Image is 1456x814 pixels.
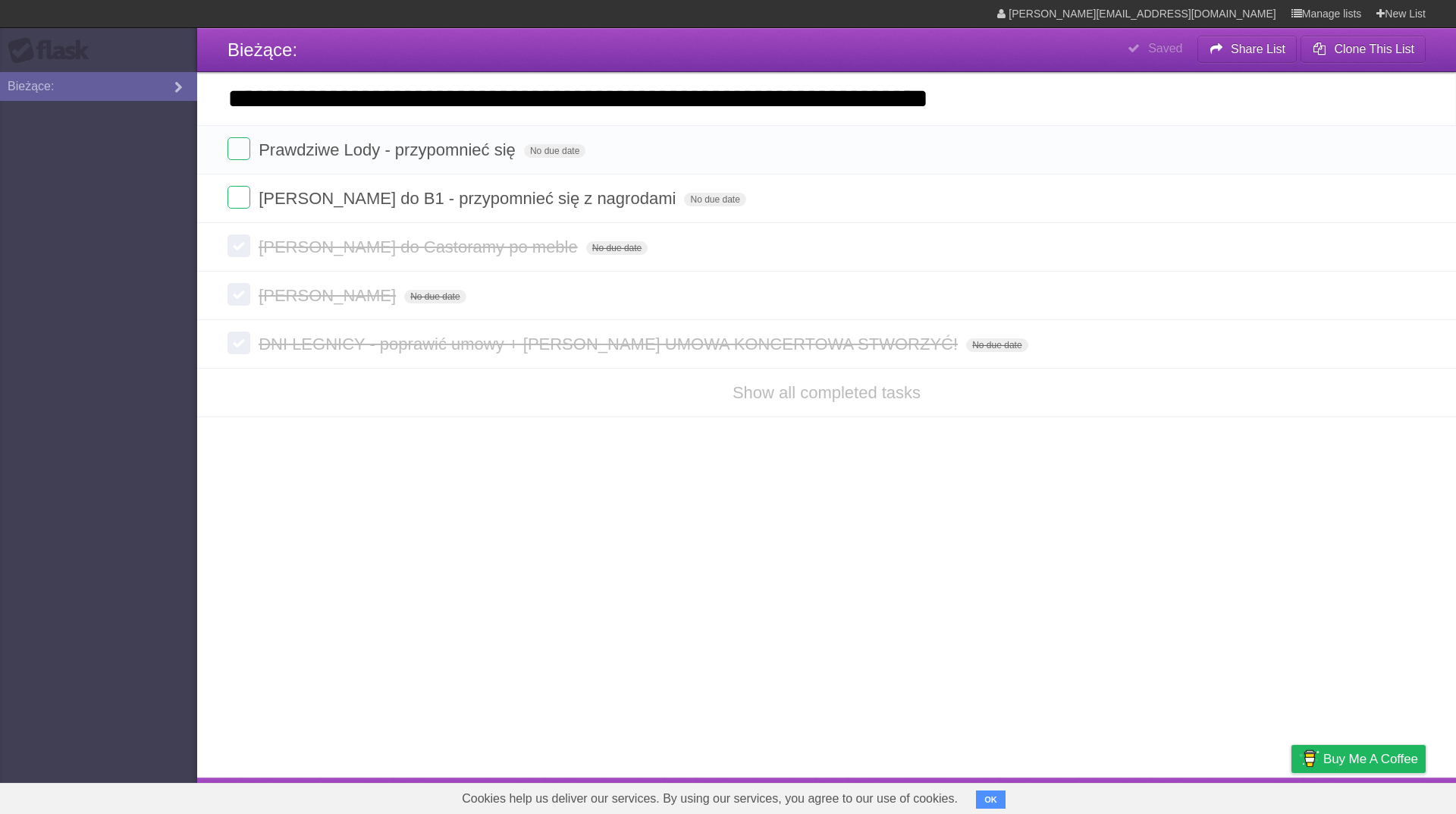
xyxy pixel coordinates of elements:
[1330,781,1426,810] a: Suggest a feature
[227,186,250,209] label: Done
[227,39,297,60] span: Bieżące:
[447,784,973,814] span: Cookies help us deliver our services. By using our services, you agree to our use of cookies.
[1231,42,1285,55] b: Share List
[1299,746,1319,772] img: Buy me a coffee
[1197,36,1298,63] button: Share List
[976,790,1006,809] button: OK
[227,332,250,354] label: Done
[404,290,466,303] span: No due date
[259,189,679,208] span: [PERSON_NAME] do B1 - przypomnieć się z nagrodami
[1301,36,1426,63] button: Clone This List
[8,37,99,64] div: Flask
[259,237,582,256] span: [PERSON_NAME] do Castoramy po meble
[1140,781,1201,810] a: Developers
[684,193,745,206] span: No due date
[966,338,1028,352] span: No due date
[227,137,250,160] label: Done
[1291,745,1426,773] a: Buy me a coffee
[227,234,250,257] label: Done
[1272,781,1311,810] a: Privacy
[259,140,519,159] span: Prawdziwe Lody - przypomnieć się
[1148,42,1182,55] b: Saved
[1090,781,1122,810] a: About
[259,335,962,354] span: DNI LEGNICY - poprawić umowy + [PERSON_NAME] UMOWA KONCERTOWA STWORZYĆ!
[586,241,648,255] span: No due date
[259,286,400,305] span: [PERSON_NAME]
[1323,746,1418,772] span: Buy me a coffee
[1334,42,1414,55] b: Clone This List
[227,283,250,306] label: Done
[1220,781,1254,810] a: Terms
[524,144,585,158] span: No due date
[733,383,921,402] a: Show all completed tasks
